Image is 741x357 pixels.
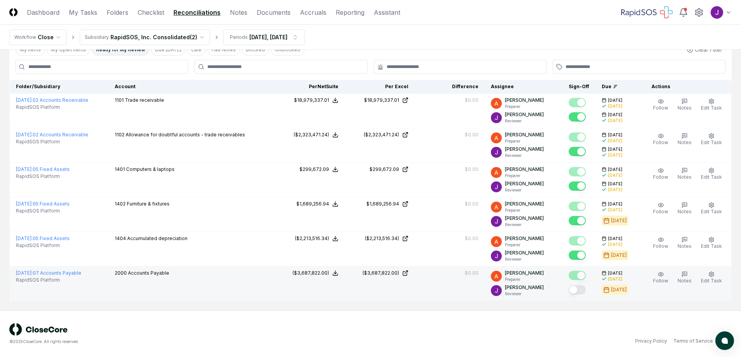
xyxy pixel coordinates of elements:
span: RapidSOS Platform [16,138,60,145]
a: Reporting [336,8,364,17]
span: [DATE] : [16,235,33,241]
a: Privacy Policy [635,338,667,345]
span: Edit Task [701,139,722,145]
button: Mark complete [569,181,586,191]
div: Subsidiary [85,34,109,41]
div: $299,672.09 [370,166,399,173]
div: $0.00 [465,131,478,138]
button: Mark complete [569,271,586,280]
button: Notes [676,270,693,286]
button: Notes [676,131,693,148]
th: Difference [415,80,485,94]
div: [DATE] [611,286,627,293]
span: RapidSOS Platform [16,104,60,111]
div: ($2,213,516.34) [295,235,329,242]
a: Folders [107,8,128,17]
a: [DATE]:02 Accounts Receivable [16,132,88,138]
a: [DATE]:05 Fixed Assets [16,235,70,241]
span: RapidSOS Platform [16,173,60,180]
img: ACg8ocKTC56tjQR6-o9bi8poVV4j_qMfO6M0RniyL9InnBgkmYdNig=s96-c [491,285,502,296]
img: ACg8ocK3mdmu6YYpaRl40uhUUGu9oxSxFSb1vbjsnEih2JuwAH1PGA=s96-c [491,271,502,282]
span: Notes [678,209,692,214]
th: Per NetSuite [275,80,345,94]
button: Mark complete [569,216,586,225]
a: [DATE]:05 Fixed Assets [16,166,70,172]
button: Periods[DATE], [DATE] [223,30,305,45]
a: Terms of Service [673,338,713,345]
a: Assistant [374,8,400,17]
span: [DATE] : [16,270,33,276]
span: [DATE] [608,201,622,207]
button: Notes [676,97,693,113]
span: Follow [653,174,668,180]
span: [DATE] [608,132,622,138]
span: 1401 [115,166,125,172]
button: Follow [652,235,670,251]
button: Edit Task [699,131,723,148]
a: $1,689,256.94 [351,200,408,207]
button: Mark complete [569,251,586,260]
span: Notes [678,278,692,284]
span: [DATE] [608,181,622,187]
button: Follow [652,270,670,286]
a: [DATE]:05 Fixed Assets [16,201,70,207]
button: ($2,323,471.24) [294,131,338,138]
span: [DATE] : [16,166,33,172]
p: [PERSON_NAME] [505,131,544,138]
p: [PERSON_NAME] [505,200,544,207]
span: RapidSOS Platform [16,207,60,214]
p: [PERSON_NAME] [505,215,544,222]
span: [DATE] [608,146,622,152]
div: $299,672.09 [300,166,329,173]
span: Follow [653,243,668,249]
span: RapidSOS Platform [16,277,60,284]
p: Preparer [505,277,544,282]
a: Accruals [300,8,326,17]
p: Preparer [505,104,544,110]
button: Mark complete [569,112,586,122]
nav: breadcrumb [9,30,305,45]
div: [DATE] [608,118,622,124]
div: ($3,687,822.00) [293,270,329,277]
div: © 2025 CloseCore. All rights reserved. [9,339,371,345]
div: [DATE] [608,152,622,158]
div: $1,689,256.94 [366,200,399,207]
img: ACg8ocKTC56tjQR6-o9bi8poVV4j_qMfO6M0RniyL9InnBgkmYdNig=s96-c [491,216,502,227]
th: Sign-Off [562,80,596,94]
span: 1402 [115,201,126,207]
span: [DATE] [608,270,622,276]
div: $0.00 [465,200,478,207]
div: $0.00 [465,166,478,173]
div: Workflow [14,34,36,41]
span: Follow [653,105,668,111]
span: Notes [678,243,692,249]
p: [PERSON_NAME] [505,97,544,104]
span: Edit Task [701,105,722,111]
a: Dashboard [27,8,60,17]
button: Edit Task [699,235,723,251]
div: Account [115,83,268,90]
div: [DATE] [608,207,622,213]
button: Edit Task [699,97,723,113]
img: logo [9,323,68,336]
p: Preparer [505,173,544,179]
button: Follow [652,97,670,113]
button: $18,979,337.01 [294,97,338,104]
span: Accounts Payable [128,270,169,276]
span: Edit Task [701,243,722,249]
div: Actions [645,83,725,90]
img: ACg8ocK3mdmu6YYpaRl40uhUUGu9oxSxFSb1vbjsnEih2JuwAH1PGA=s96-c [491,167,502,178]
img: ACg8ocKTC56tjQR6-o9bi8poVV4j_qMfO6M0RniyL9InnBgkmYdNig=s96-c [491,251,502,261]
a: $18,979,337.01 [351,97,408,104]
button: Mark complete [569,132,586,142]
span: 1101 [115,97,124,103]
div: [DATE] [611,217,627,224]
div: [DATE] [608,187,622,193]
div: ($2,323,471.24) [364,131,399,138]
a: ($3,687,822.00) [351,270,408,277]
span: [DATE] : [16,132,33,138]
button: atlas-launcher [715,331,734,350]
span: Trade receivable [125,97,164,103]
a: Reconciliations [173,8,221,17]
img: ACg8ocK3mdmu6YYpaRl40uhUUGu9oxSxFSb1vbjsnEih2JuwAH1PGA=s96-c [491,98,502,109]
